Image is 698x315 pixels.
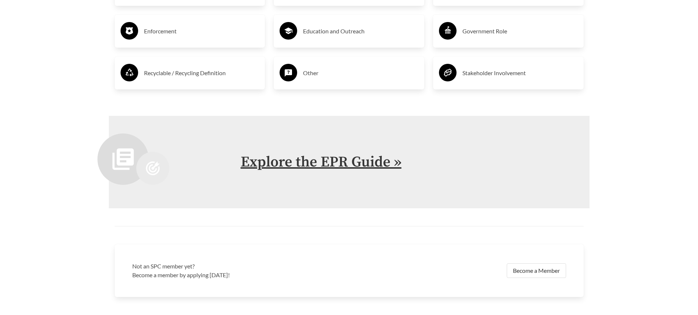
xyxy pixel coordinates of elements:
h3: Education and Outreach [303,25,418,37]
h3: Stakeholder Involvement [462,67,578,79]
h3: Recyclable / Recycling Definition [144,67,259,79]
p: Become a member by applying [DATE]! [132,271,345,279]
a: Become a Member [507,263,566,278]
h3: Enforcement [144,25,259,37]
h3: Not an SPC member yet? [132,262,345,271]
h3: Government Role [462,25,578,37]
a: Explore the EPR Guide » [241,153,402,171]
h3: Other [303,67,418,79]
